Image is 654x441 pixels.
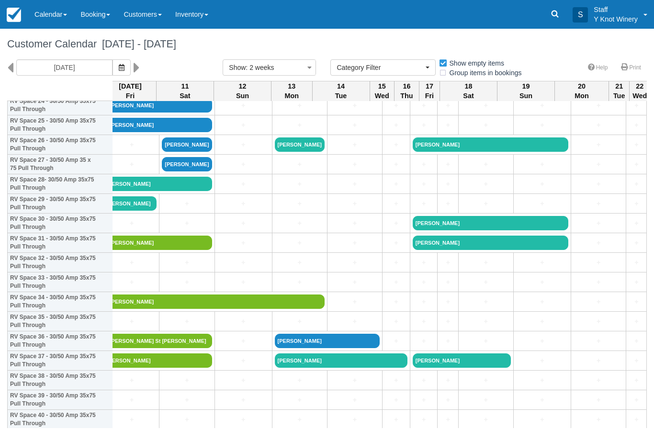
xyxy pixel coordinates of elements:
[275,395,325,405] a: +
[8,96,113,115] th: RV Space 24 - 30/50 Amp 35x75 Pull Through
[107,258,157,268] a: +
[440,159,455,170] a: +
[330,218,380,228] a: +
[413,101,435,111] a: +
[330,101,380,111] a: +
[385,199,407,209] a: +
[217,159,270,170] a: +
[461,120,511,130] a: +
[629,317,644,327] a: +
[574,101,623,111] a: +
[217,258,270,268] a: +
[385,179,407,189] a: +
[629,101,644,111] a: +
[461,375,511,385] a: +
[385,277,407,287] a: +
[574,317,623,327] a: +
[162,395,212,405] a: +
[7,8,21,22] img: checkfront-main-nav-mini-logo.png
[107,98,212,113] a: [PERSON_NAME]
[574,395,623,405] a: +
[107,236,212,250] a: [PERSON_NAME]
[574,179,623,189] a: +
[419,81,440,101] th: 17 Fri
[330,159,380,170] a: +
[217,356,270,366] a: +
[217,238,270,248] a: +
[8,312,113,331] th: RV Space 35 - 30/50 Amp 35x75 Pull Through
[461,317,511,327] a: +
[629,258,644,268] a: +
[8,272,113,292] th: RV Space 33 - 30/50 Amp 35x75 Pull Through
[516,297,568,307] a: +
[554,81,609,101] th: 20 Mon
[574,297,623,307] a: +
[275,334,380,348] a: [PERSON_NAME]
[574,140,623,150] a: +
[217,336,270,346] a: +
[413,277,435,287] a: +
[217,218,270,228] a: +
[629,159,644,170] a: +
[594,14,638,24] p: Y Knot Winery
[8,115,113,135] th: RV Space 25 - 30/50 Amp 35x75 Pull Through
[497,81,554,101] th: 19 Sun
[8,371,113,390] th: RV Space 38 - 30/50 Amp 35x75 Pull Through
[217,179,270,189] a: +
[516,159,568,170] a: +
[516,375,568,385] a: +
[107,118,212,132] a: [PERSON_NAME]
[107,415,157,425] a: +
[516,258,568,268] a: +
[395,81,419,101] th: 16 Thu
[440,81,497,101] th: 18 Sat
[8,155,113,174] th: RV Space 27 - 30/50 Amp 35 x 75 Pull Through
[7,38,647,50] h1: Customer Calendar
[385,218,407,228] a: +
[385,159,407,170] a: +
[629,336,644,346] a: +
[440,277,455,287] a: +
[574,415,623,425] a: +
[275,120,325,130] a: +
[629,238,644,248] a: +
[275,258,325,268] a: +
[461,101,511,111] a: +
[385,317,407,327] a: +
[594,5,638,14] p: Staff
[574,218,623,228] a: +
[162,258,212,268] a: +
[330,258,380,268] a: +
[461,415,511,425] a: +
[516,415,568,425] a: +
[413,297,435,307] a: +
[516,395,568,405] a: +
[440,101,455,111] a: +
[107,334,212,348] a: [PERSON_NAME] St [PERSON_NAME]
[275,317,325,327] a: +
[104,177,212,191] a: [PERSON_NAME]
[629,218,644,228] a: +
[440,120,455,130] a: +
[440,179,455,189] a: +
[461,159,511,170] a: +
[107,375,157,385] a: +
[516,277,568,287] a: +
[370,81,395,101] th: 15 Wed
[104,81,157,101] th: [DATE] Fri
[413,236,568,250] a: [PERSON_NAME]
[440,258,455,268] a: +
[461,336,511,346] a: +
[516,120,568,130] a: +
[104,353,212,368] a: [PERSON_NAME]
[629,297,644,307] a: +
[8,331,113,351] th: RV Space 36 - 30/50 Amp 35x75 Pull Through
[461,179,511,189] a: +
[217,375,270,385] a: +
[516,336,568,346] a: +
[107,218,157,228] a: +
[8,194,113,214] th: RV Space 29 - 30/50 Amp 35x75 Pull Through
[8,214,113,233] th: RV Space 30 - 30/50 Amp 35x75 Pull Through
[461,395,511,405] a: +
[413,216,568,230] a: [PERSON_NAME]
